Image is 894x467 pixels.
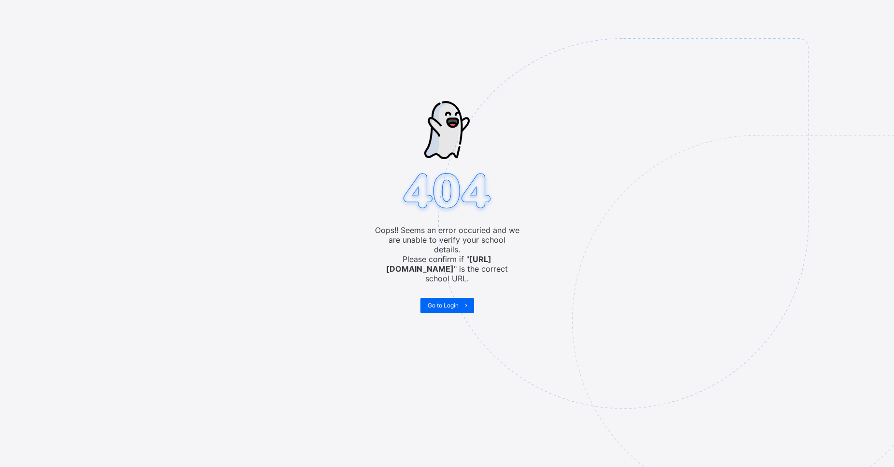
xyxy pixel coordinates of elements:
span: Oops!! Seems an error occuried and we are unable to verify your school details. [375,225,519,254]
span: Go to Login [428,302,459,309]
img: 404.8bbb34c871c4712298a25e20c4dc75c7.svg [399,170,495,214]
span: Please confirm if " " is the correct school URL. [375,254,519,283]
img: ghost-strokes.05e252ede52c2f8dbc99f45d5e1f5e9f.svg [424,101,470,159]
b: [URL][DOMAIN_NAME] [386,254,491,274]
